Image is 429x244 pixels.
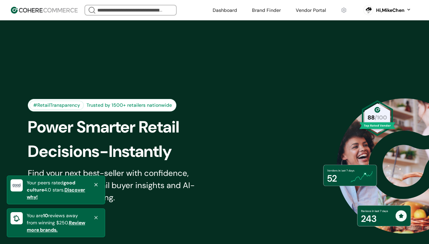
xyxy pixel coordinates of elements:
[43,212,48,219] span: 10
[28,139,223,164] div: Decisions-Instantly
[376,7,405,14] div: Hi, MikeChen
[30,101,84,110] div: #RetailTransparency
[27,212,85,233] a: You are10reviews away from winning $250.Review more brands.
[11,7,78,14] img: Cohere Logo
[27,180,85,200] a: Your peers ratedgood culture4.0 stars.Discover why!
[376,7,411,14] button: Hi,MikeChen
[363,5,373,15] svg: 0 percent
[84,102,175,109] div: Trusted by 1500+ retailers nationwide
[28,115,223,139] div: Power Smarter Retail
[28,167,213,204] div: Find your next best-seller with confidence, powered by real retail buyer insights and AI-driven b...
